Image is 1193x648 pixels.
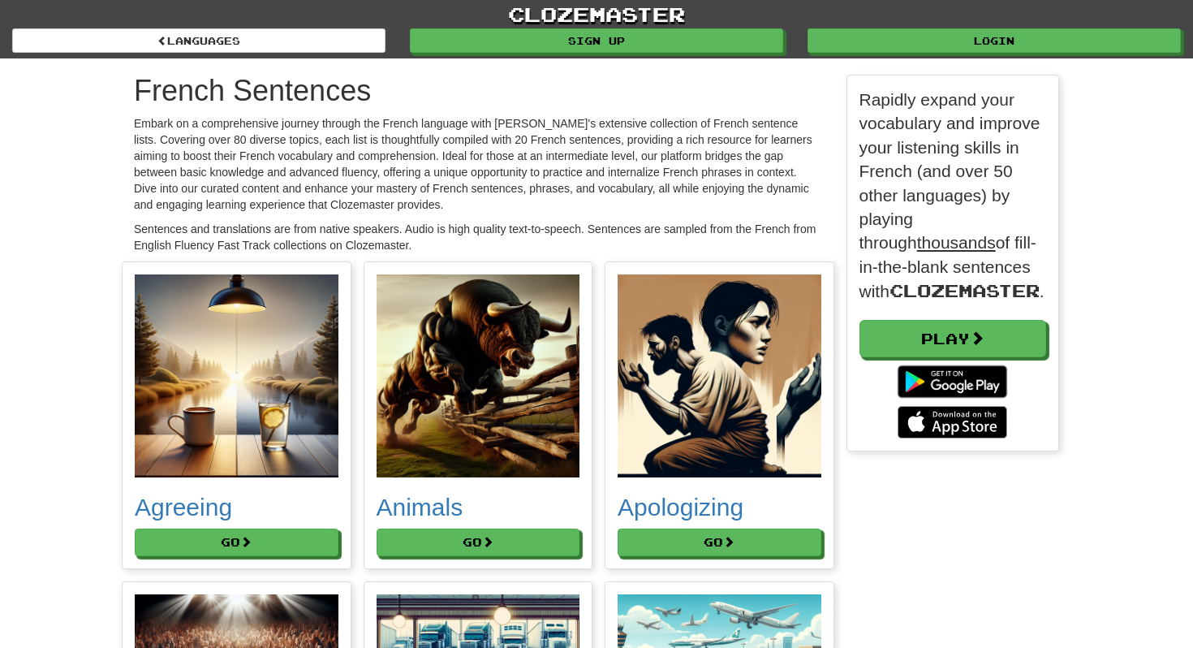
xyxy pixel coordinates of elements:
h2: Animals [377,494,580,521]
a: Login [808,28,1181,53]
img: 7bf5c0e4-b905-4040-aef1-5617776ce8b8.small.png [377,274,580,478]
a: Sign up [410,28,783,53]
span: Clozemaster [889,280,1040,300]
a: Agreeing Go [135,274,338,557]
p: Sentences and translations are from native speakers. Audio is high quality text-to-speech. Senten... [134,221,822,253]
a: Animals Go [377,274,580,557]
button: Go [618,529,821,556]
h2: Agreeing [135,494,338,521]
img: Download_on_the_App_Store_Badge_US-UK_135x40-25178aeef6eb6b83b96f5f2d004eda3bffbb37122de64afbaef7... [898,406,1007,438]
img: 7bc4680e-2a63-4bef-a24f-7b845dfb07ff.small.png [135,274,338,478]
p: Rapidly expand your vocabulary and improve your listening skills in French (and over 50 other lan... [859,88,1047,304]
u: thousands [917,233,996,252]
a: Apologizing Go [618,274,821,557]
h1: French Sentences [134,75,822,107]
img: 361711e4-40f5-48f2-bb49-2c1ac33148b7.small.png [618,274,821,478]
img: Get it on Google Play [889,357,1015,406]
button: Go [135,529,338,556]
h2: Apologizing [618,494,821,521]
button: Go [377,529,580,556]
p: Embark on a comprehensive journey through the French language with [PERSON_NAME]'s extensive coll... [134,115,822,213]
a: Play [859,320,1047,357]
a: Languages [12,28,385,53]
